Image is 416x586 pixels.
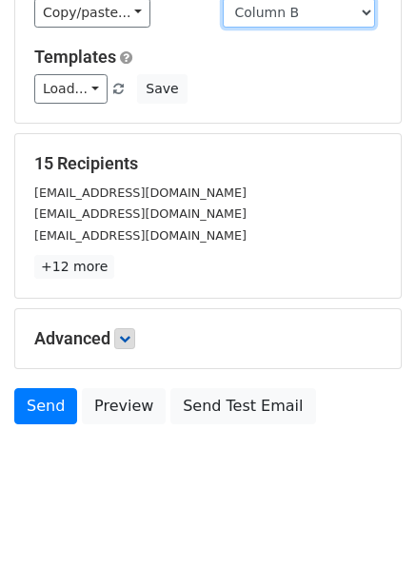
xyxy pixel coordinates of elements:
h5: Advanced [34,328,382,349]
a: Templates [34,47,116,67]
small: [EMAIL_ADDRESS][DOMAIN_NAME] [34,206,247,221]
a: Load... [34,74,108,104]
a: Send Test Email [170,388,315,424]
small: [EMAIL_ADDRESS][DOMAIN_NAME] [34,186,247,200]
a: Preview [82,388,166,424]
button: Save [137,74,187,104]
a: +12 more [34,255,114,279]
iframe: Chat Widget [321,495,416,586]
h5: 15 Recipients [34,153,382,174]
a: Send [14,388,77,424]
small: [EMAIL_ADDRESS][DOMAIN_NAME] [34,228,247,243]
